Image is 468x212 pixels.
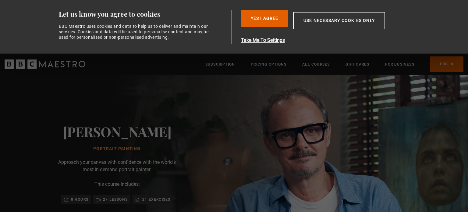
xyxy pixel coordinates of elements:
h2: [PERSON_NAME] [63,124,172,139]
a: All Courses [302,61,330,67]
a: For business [385,61,414,67]
div: BBC Maestro uses cookies and data to help us to deliver and maintain our services. Cookies and da... [59,23,212,40]
a: Pricing Options [251,61,286,67]
div: Let us know you agree to cookies [59,10,229,19]
a: Subscription [205,61,235,67]
button: Use necessary cookies only [293,12,385,29]
p: This course includes: [94,181,140,188]
a: Log In [430,56,463,72]
button: Take Me To Settings [241,37,414,44]
button: Yes I Agree [241,10,288,27]
p: Approach your canvas with confidence with the world's most in-demand portrait painter. [56,159,178,173]
svg: BBC Maestro [5,59,85,69]
nav: Primary [205,56,463,72]
h1: Portrait Painting [63,146,172,151]
a: Gift Cards [346,61,369,67]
